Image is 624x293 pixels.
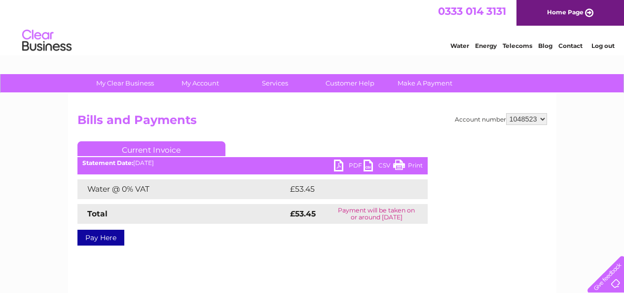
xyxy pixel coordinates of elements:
[393,160,423,174] a: Print
[455,113,547,125] div: Account number
[290,209,316,218] strong: £53.45
[364,160,393,174] a: CSV
[384,74,466,92] a: Make A Payment
[334,160,364,174] a: PDF
[77,179,288,199] td: Water @ 0% VAT
[450,42,469,49] a: Water
[309,74,391,92] a: Customer Help
[159,74,241,92] a: My Account
[79,5,546,48] div: Clear Business is a trading name of Verastar Limited (registered in [GEOGRAPHIC_DATA] No. 3667643...
[87,209,108,218] strong: Total
[475,42,497,49] a: Energy
[82,159,133,167] b: Statement Date:
[503,42,532,49] a: Telecoms
[84,74,166,92] a: My Clear Business
[77,160,428,167] div: [DATE]
[77,230,124,246] a: Pay Here
[558,42,583,49] a: Contact
[538,42,552,49] a: Blog
[77,113,547,132] h2: Bills and Payments
[438,5,506,17] a: 0333 014 3131
[326,204,428,224] td: Payment will be taken on or around [DATE]
[22,26,72,56] img: logo.png
[288,179,407,199] td: £53.45
[77,141,225,156] a: Current Invoice
[591,42,615,49] a: Log out
[234,74,316,92] a: Services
